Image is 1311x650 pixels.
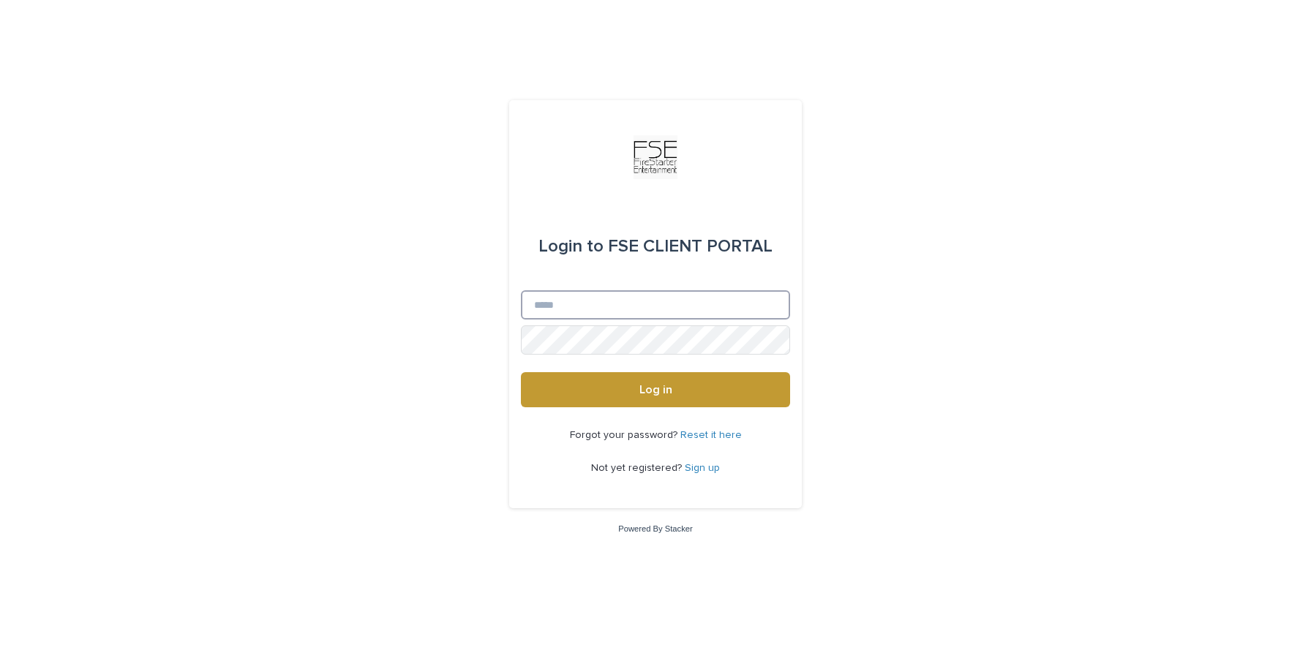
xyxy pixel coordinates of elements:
img: Km9EesSdRbS9ajqhBzyo [634,135,677,179]
a: Powered By Stacker [618,524,692,533]
span: Login to [538,238,604,255]
span: Not yet registered? [591,463,685,473]
span: Log in [639,384,672,396]
a: Reset it here [680,430,742,440]
span: Forgot your password? [570,430,680,440]
button: Log in [521,372,790,407]
a: Sign up [685,463,720,473]
div: FSE CLIENT PORTAL [538,226,773,267]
